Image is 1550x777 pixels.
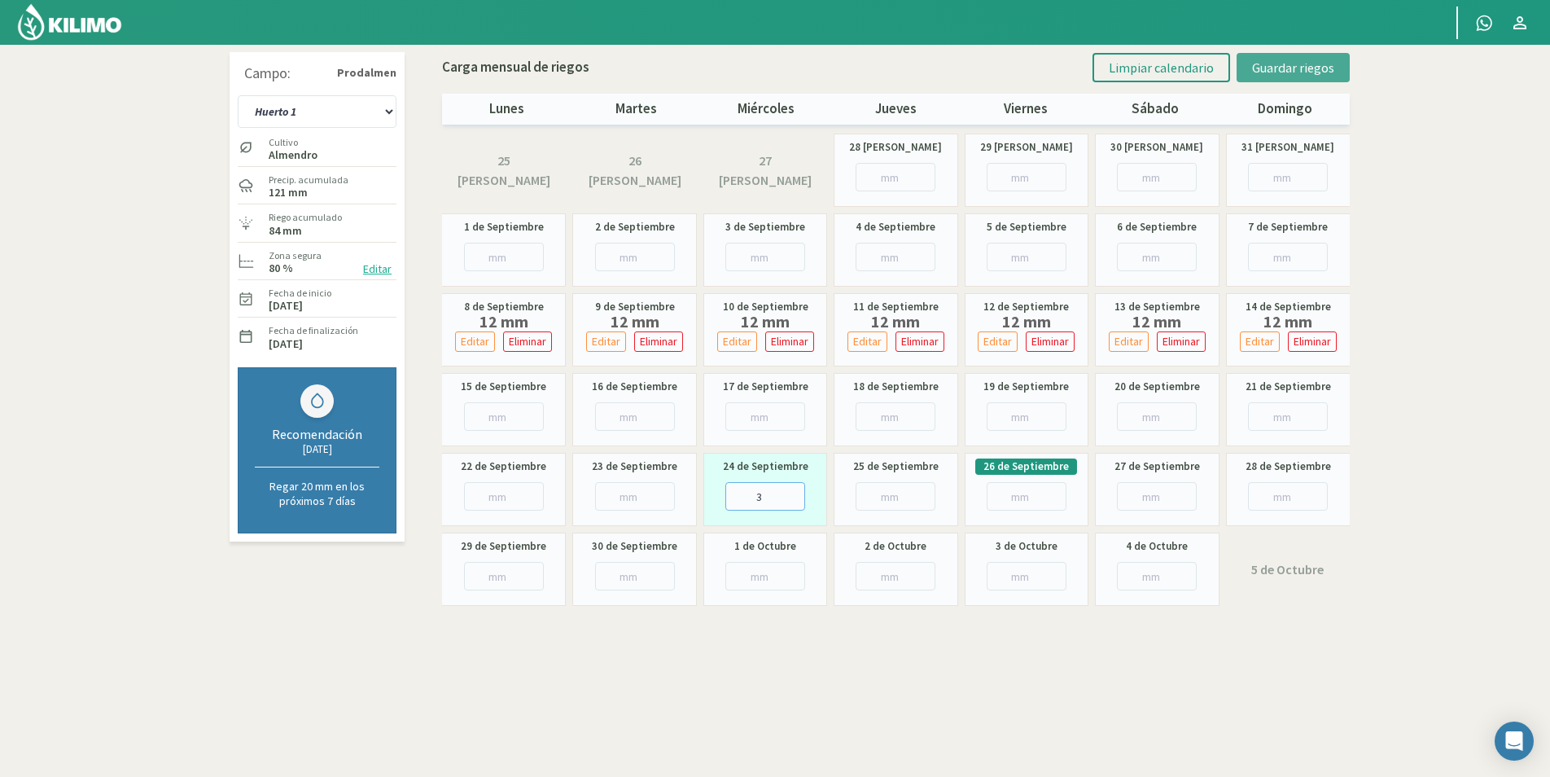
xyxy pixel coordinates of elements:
label: 30 [PERSON_NAME] [1110,139,1203,156]
button: Editar [358,260,396,279]
label: Almendro [269,150,317,160]
p: Eliminar [1294,332,1331,351]
input: mm [856,163,935,191]
p: Editar [853,332,882,351]
input: mm [1248,402,1328,431]
span: Limpiar calendario [1109,59,1214,76]
p: Regar 20 mm en los próximos 7 días [255,479,379,508]
label: 3 de Septiembre [725,219,805,235]
button: Limpiar calendario [1092,53,1230,82]
label: Cultivo [269,135,317,150]
input: mm [856,482,935,511]
label: 25 de Septiembre [853,459,939,475]
input: mm [464,562,544,590]
div: Open Intercom Messenger [1495,722,1534,761]
input: mm [1248,243,1328,271]
label: 12 mm [1236,315,1341,328]
p: miércoles [702,99,831,120]
label: 26 de Septiembre [983,459,1069,475]
input: mm [595,243,675,271]
button: Eliminar [765,331,814,352]
button: Editar [586,331,626,352]
label: 1 de Septiembre [464,219,544,235]
p: Editar [1114,332,1143,351]
button: Editar [978,331,1018,352]
strong: Prodalmen [337,64,396,81]
label: 22 de Septiembre [461,459,546,475]
input: mm [1248,163,1328,191]
label: 8 de Septiembre [464,299,544,315]
button: Eliminar [503,331,552,352]
input: mm [856,562,935,590]
p: domingo [1220,99,1350,120]
p: martes [571,99,701,120]
label: 25 [PERSON_NAME] [450,151,558,191]
label: 21 de Septiembre [1246,379,1331,395]
button: Eliminar [1026,331,1075,352]
input: mm [1117,562,1197,590]
input: mm [725,562,805,590]
p: Eliminar [901,332,939,351]
p: viernes [961,99,1090,120]
div: Campo: [244,65,291,81]
label: 80 % [269,263,293,274]
p: Eliminar [640,332,677,351]
label: 30 de Septiembre [592,538,677,555]
input: mm [987,482,1066,511]
label: 18 de Septiembre [853,379,939,395]
input: mm [987,163,1066,191]
label: 14 de Septiembre [1246,299,1331,315]
label: 7 de Septiembre [1248,219,1328,235]
label: 5 de Septiembre [987,219,1066,235]
label: 28 [PERSON_NAME] [849,139,942,156]
input: mm [725,402,805,431]
label: 24 de Septiembre [723,459,808,475]
label: 12 mm [1105,315,1210,328]
button: Eliminar [895,331,944,352]
label: 12 mm [713,315,818,328]
label: Fecha de inicio [269,286,331,301]
p: Eliminar [509,332,546,351]
label: 27 de Septiembre [1114,459,1200,475]
input: mm [856,243,935,271]
p: Eliminar [1162,332,1200,351]
label: 4 de Septiembre [856,219,935,235]
label: 2 de Octubre [865,538,926,555]
label: [DATE] [269,301,303,311]
label: 121 mm [269,187,308,198]
label: 11 de Septiembre [853,299,939,315]
label: 26 [PERSON_NAME] [580,151,688,191]
label: 27 [PERSON_NAME] [712,151,819,191]
label: 23 de Septiembre [592,459,677,475]
label: Fecha de finalización [269,323,358,338]
button: Editar [847,331,887,352]
label: 1 de Octubre [734,538,796,555]
input: mm [595,482,675,511]
label: 29 [PERSON_NAME] [980,139,1073,156]
label: Zona segura [269,248,322,263]
input: mm [987,402,1066,431]
input: mm [987,562,1066,590]
p: Editar [983,332,1012,351]
label: 15 de Septiembre [461,379,546,395]
p: Editar [1246,332,1274,351]
label: 29 de Septiembre [461,538,546,555]
span: Guardar riegos [1252,59,1334,76]
label: 2 de Septiembre [595,219,675,235]
button: Editar [455,331,495,352]
input: mm [595,562,675,590]
label: 16 de Septiembre [592,379,677,395]
label: Riego acumulado [269,210,342,225]
label: 20 de Septiembre [1114,379,1200,395]
input: mm [987,243,1066,271]
label: 12 de Septiembre [983,299,1069,315]
label: 9 de Septiembre [595,299,675,315]
label: 4 de Octubre [1126,538,1188,555]
button: Eliminar [1288,331,1337,352]
label: 12 mm [582,315,687,328]
label: 10 de Septiembre [723,299,808,315]
input: mm [464,243,544,271]
label: 84 mm [269,226,302,236]
p: jueves [831,99,961,120]
input: mm [1117,482,1197,511]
